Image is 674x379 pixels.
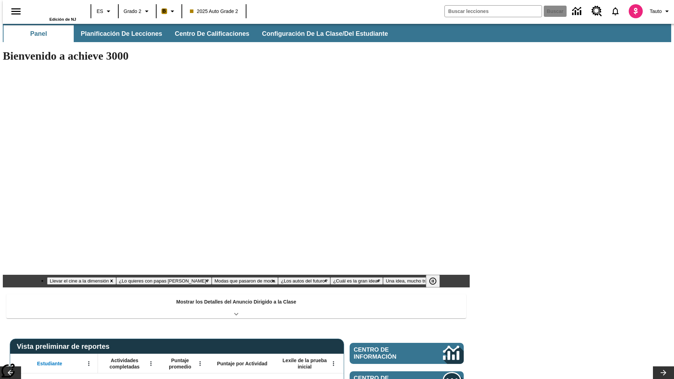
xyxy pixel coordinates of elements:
input: Buscar campo [445,6,542,17]
button: Abrir menú [84,358,94,369]
button: Diapositiva 6 Una idea, mucho trabajo [383,277,440,285]
h1: Bienvenido a achieve 3000 [3,49,470,62]
button: Abrir menú [195,358,205,369]
button: Escoja un nuevo avatar [625,2,647,20]
span: Grado 2 [124,8,141,15]
button: Diapositiva 1 Llevar el cine a la dimensión X [47,277,116,285]
button: Carrusel de lecciones, seguir [653,366,674,379]
a: Notificaciones [606,2,625,20]
span: ES [97,8,103,15]
a: Centro de recursos, Se abrirá en una pestaña nueva. [587,2,606,21]
span: Centro de información [354,346,419,360]
button: Abrir menú [328,358,339,369]
a: Centro de información [568,2,587,21]
img: avatar image [629,4,643,18]
span: Vista preliminar de reportes [17,343,113,351]
span: Tauto [650,8,662,15]
div: Subbarra de navegación [3,24,671,42]
button: Abrir menú [146,358,156,369]
span: Puntaje por Actividad [217,360,267,367]
span: 2025 Auto Grade 2 [190,8,238,15]
span: Actividades completadas [101,357,148,370]
div: Pausar [426,275,447,287]
p: Mostrar los Detalles del Anuncio Dirigido a la Clase [176,298,296,306]
button: Boost El color de la clase es anaranjado claro. Cambiar el color de la clase. [159,5,179,18]
span: Puntaje promedio [163,357,197,370]
span: Estudiante [37,360,62,367]
div: Portada [31,2,76,21]
span: Edición de NJ [49,17,76,21]
button: Abrir el menú lateral [6,1,26,22]
button: Configuración de la clase/del estudiante [256,25,394,42]
button: Perfil/Configuración [647,5,674,18]
a: Centro de información [350,343,464,364]
button: Grado: Grado 2, Elige un grado [121,5,154,18]
button: Centro de calificaciones [169,25,255,42]
span: B [163,7,166,15]
button: Planificación de lecciones [75,25,168,42]
button: Pausar [426,275,440,287]
div: Mostrar los Detalles del Anuncio Dirigido a la Clase [6,294,466,318]
button: Diapositiva 2 ¿Lo quieres con papas fritas? [116,277,212,285]
button: Lenguaje: ES, Selecciona un idioma [93,5,116,18]
button: Diapositiva 4 ¿Los autos del futuro? [278,277,330,285]
button: Diapositiva 3 Modas que pasaron de moda [212,277,278,285]
span: Lexile de la prueba inicial [279,357,330,370]
div: Subbarra de navegación [3,25,394,42]
button: Panel [4,25,74,42]
a: Portada [31,3,76,17]
button: Diapositiva 5 ¿Cuál es la gran idea? [330,277,383,285]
